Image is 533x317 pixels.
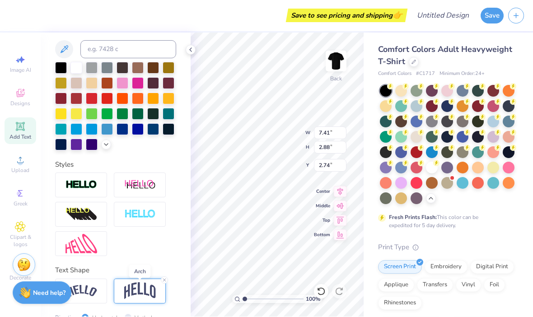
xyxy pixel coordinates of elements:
button: Save [481,8,504,24]
span: Minimum Order: 24 + [439,70,485,78]
span: Upload [11,167,29,174]
span: Decorate [9,275,31,282]
div: Transfers [417,279,453,292]
div: Applique [378,279,414,292]
div: Digital Print [470,261,514,274]
img: 3d Illusion [65,208,97,222]
span: # C1717 [416,70,435,78]
span: Bottom [314,232,330,238]
span: Greek [14,200,28,208]
span: 👉 [393,10,402,21]
span: Image AI [10,67,31,74]
img: Arch [124,283,156,300]
span: Clipart & logos [5,234,36,248]
span: Center [314,189,330,195]
span: Middle [314,203,330,210]
div: Arch [129,266,151,278]
span: Comfort Colors Adult Heavyweight T-Shirt [378,44,512,67]
div: Vinyl [456,279,481,292]
strong: Fresh Prints Flash: [389,214,437,221]
input: e.g. 7428 c [80,41,176,59]
span: Designs [10,100,30,107]
img: Stroke [65,180,97,191]
img: Negative Space [124,210,156,220]
img: Shadow [124,180,156,191]
div: Text Shape [55,266,176,276]
img: Arc [65,285,97,298]
img: Free Distort [65,234,97,254]
div: This color can be expedited for 5 day delivery. [389,214,500,230]
div: Print Type [378,242,515,253]
img: Back [327,52,345,70]
input: Untitled Design [410,7,476,25]
div: Foil [484,279,505,292]
div: Embroidery [425,261,468,274]
span: Comfort Colors [378,70,411,78]
span: Add Text [9,134,31,141]
div: Screen Print [378,261,422,274]
strong: Need help? [33,289,65,298]
div: Back [330,75,342,83]
div: Save to see pricing and shipping [288,9,405,23]
span: Top [314,218,330,224]
span: 100 % [306,295,320,303]
div: Rhinestones [378,297,422,310]
div: Styles [55,160,176,170]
